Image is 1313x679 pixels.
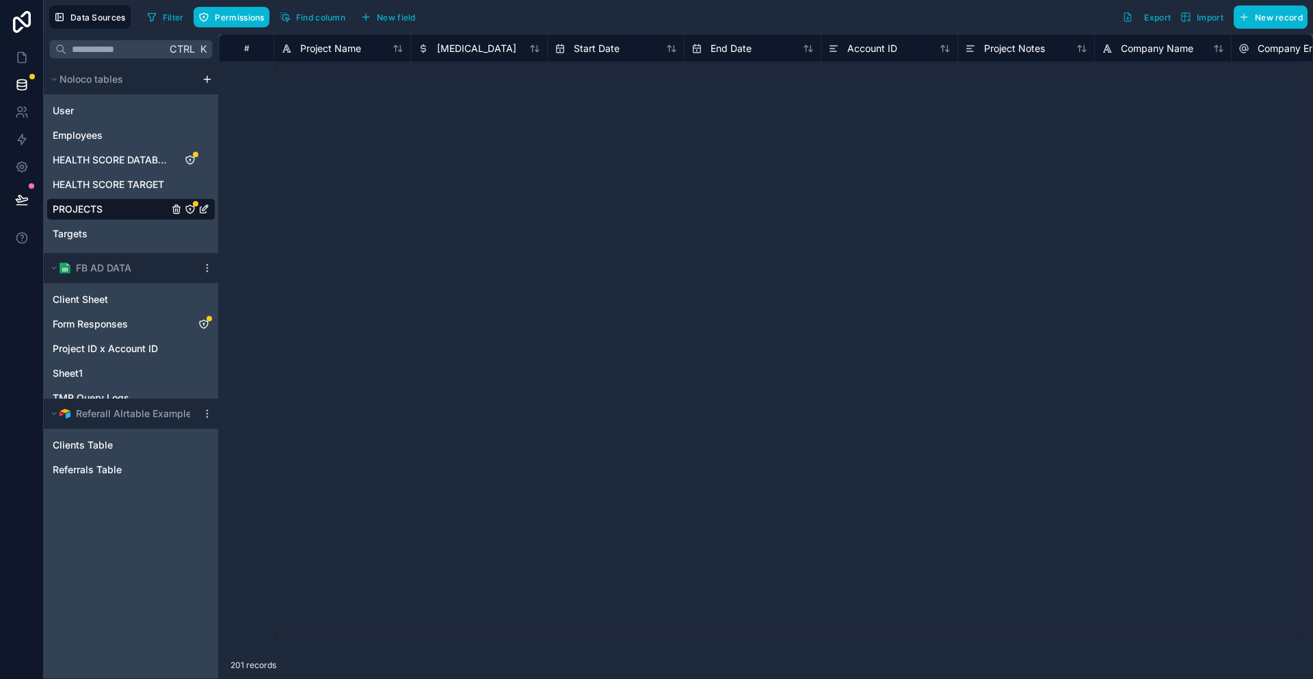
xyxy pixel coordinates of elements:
span: Project Name [300,42,361,55]
button: Export [1117,5,1176,29]
span: Start Date [574,42,620,55]
span: New field [377,12,416,23]
span: Project Notes [984,42,1045,55]
span: K [198,44,208,54]
button: Find column [275,7,350,27]
span: Filter [163,12,184,23]
button: Import [1176,5,1228,29]
span: Export [1144,12,1171,23]
span: Account ID [847,42,897,55]
span: End Date [711,42,752,55]
span: 201 records [230,660,276,671]
a: Permissions [194,7,274,27]
span: Permissions [215,12,264,23]
span: Find column [296,12,345,23]
span: [MEDICAL_DATA] [437,42,516,55]
span: Import [1197,12,1223,23]
span: Ctrl [168,40,196,57]
span: New record [1255,12,1303,23]
button: Data Sources [49,5,131,29]
button: Permissions [194,7,269,27]
div: # [230,43,263,53]
span: Company Name [1121,42,1193,55]
button: New record [1234,5,1308,29]
button: New field [356,7,421,27]
button: Filter [142,7,189,27]
a: New record [1228,5,1308,29]
span: Data Sources [70,12,126,23]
